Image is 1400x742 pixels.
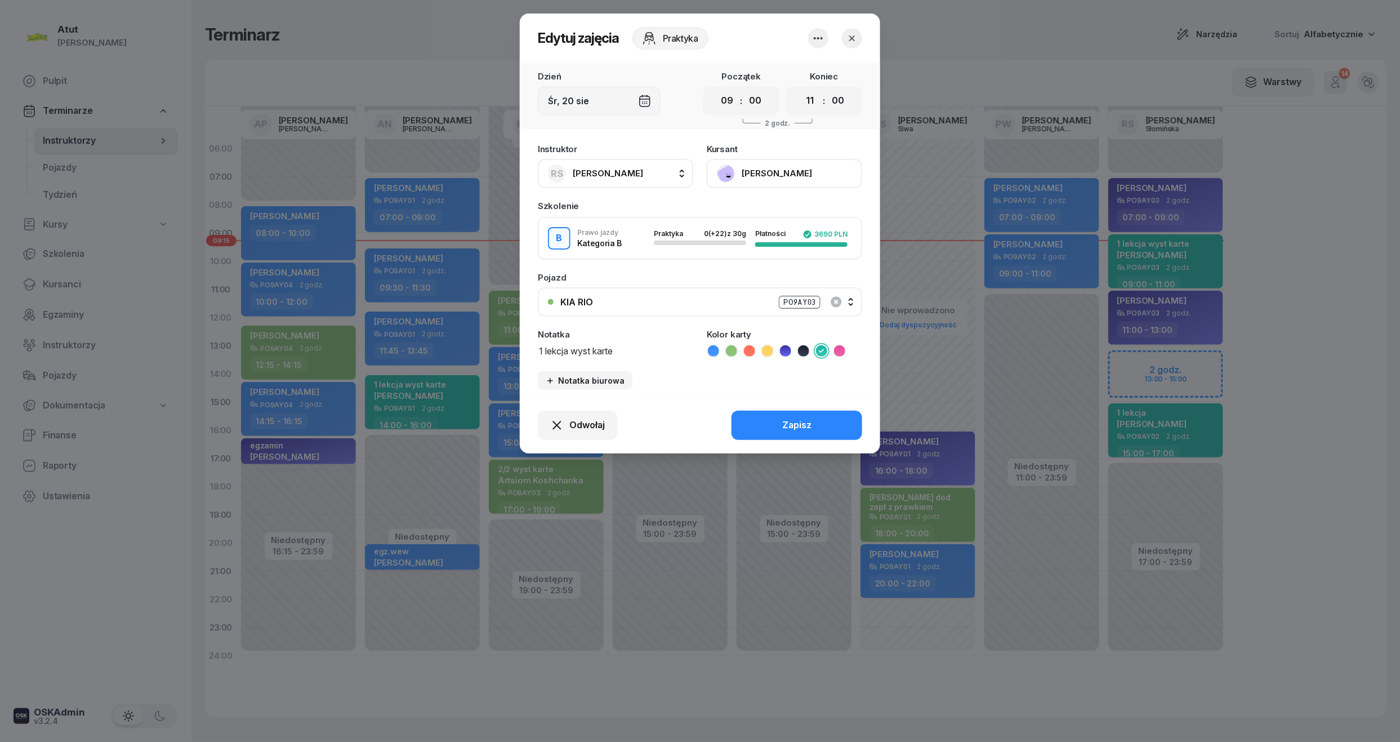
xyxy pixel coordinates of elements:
div: Zapisz [782,418,812,433]
div: : [823,94,826,108]
button: Notatka biurowa [538,371,632,390]
button: [PERSON_NAME] [707,159,862,188]
span: [PERSON_NAME] [573,168,643,179]
button: KIA RIOPO9AY03 [538,287,862,317]
button: Zapisz [732,411,862,440]
span: Odwołaj [569,418,605,433]
button: Odwołaj [538,411,617,440]
span: RS [551,169,563,179]
div: : [741,94,743,108]
div: Notatka biurowa [546,376,625,385]
div: KIA RIO [560,297,593,306]
h2: Edytuj zajęcia [538,29,619,47]
div: PO9AY03 [779,296,821,309]
button: RS[PERSON_NAME] [538,159,693,188]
